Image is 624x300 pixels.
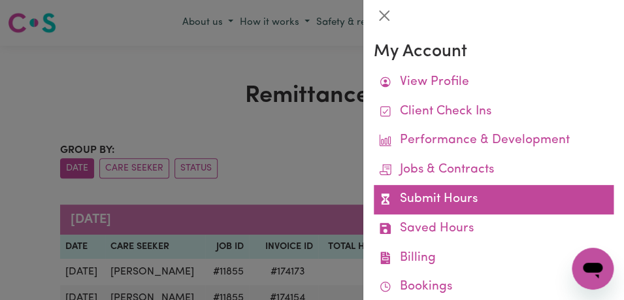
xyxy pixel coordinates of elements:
[374,244,614,273] a: Billing
[374,126,614,156] a: Performance & Development
[374,156,614,185] a: Jobs & Contracts
[374,42,614,63] h3: My Account
[374,68,614,97] a: View Profile
[374,5,395,26] button: Close
[572,248,614,290] iframe: Button to launch messaging window
[374,97,614,127] a: Client Check Ins
[374,185,614,214] a: Submit Hours
[374,214,614,244] a: Saved Hours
